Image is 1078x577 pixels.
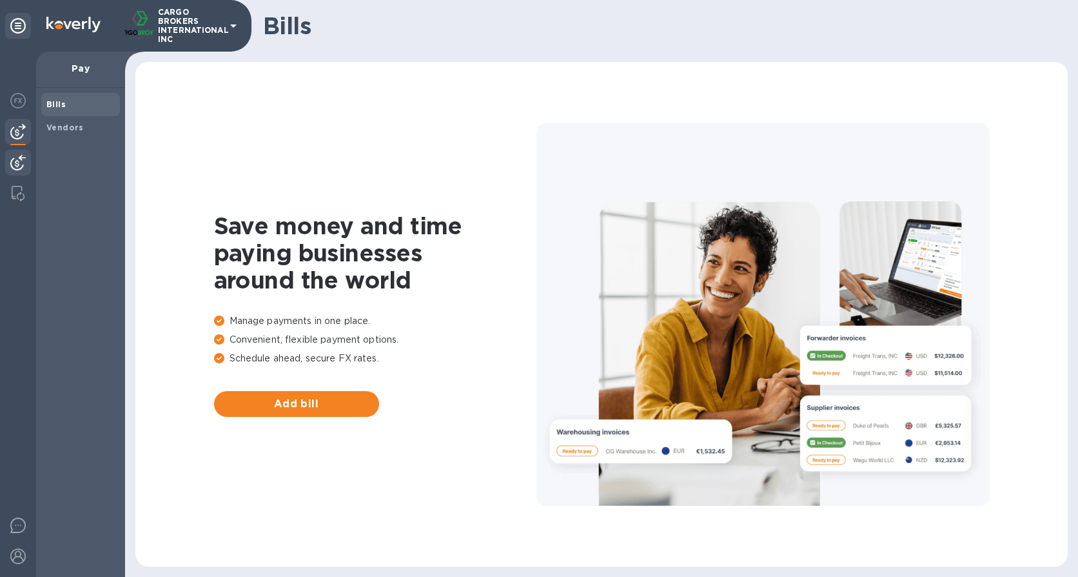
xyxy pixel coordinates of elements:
h1: Save money and time paying businesses around the world [214,212,536,294]
p: Pay [46,62,115,75]
img: Logo [46,17,101,32]
b: Bills [46,99,66,109]
div: Unpin categories [5,13,31,39]
h1: Bills [263,12,1057,39]
p: Manage payments in one place. [214,314,536,328]
b: Vendors [46,123,84,132]
p: Schedule ahead, secure FX rates. [214,352,536,365]
button: Add bill [214,391,379,417]
p: CARGO BROKERS INTERNATIONAL INC [158,8,222,44]
p: Convenient, flexible payment options. [214,333,536,347]
img: Foreign exchange [10,93,26,108]
span: Add bill [224,396,369,412]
